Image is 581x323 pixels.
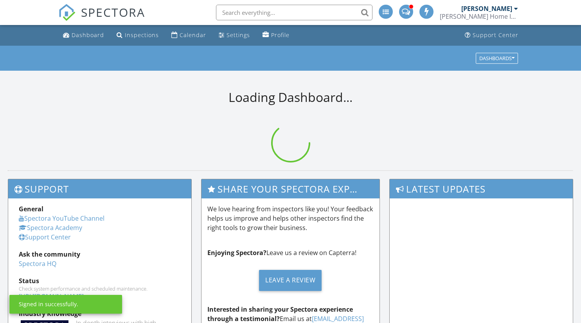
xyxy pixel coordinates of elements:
div: Ask the community [19,250,181,259]
h3: Share Your Spectora Experience [201,179,380,198]
p: We love hearing from inspectors like you! Your feedback helps us improve and helps other inspecto... [207,204,374,232]
strong: Interested in sharing your Spectora experience through a testimonial? [207,305,353,323]
a: Spectora HQ [19,259,56,268]
div: Signed in successfully. [19,300,78,308]
div: Calendar [180,31,206,39]
div: Lambert Home Inspections, LLC [440,12,518,20]
a: Spectora Academy [19,223,82,232]
h3: Latest Updates [390,179,573,198]
h3: Support [8,179,191,198]
img: The Best Home Inspection Software - Spectora [58,4,76,21]
div: Check system performance and scheduled maintenance. [19,286,181,292]
a: Profile [259,28,293,43]
a: Calendar [168,28,209,43]
strong: Enjoying Spectora? [207,248,266,257]
a: Spectora YouTube Channel [19,214,104,223]
a: [URL][DOMAIN_NAME] [19,292,84,301]
a: Leave a Review [207,264,374,297]
a: Settings [216,28,253,43]
span: SPECTORA [81,4,145,20]
div: Industry Knowledge [19,309,181,318]
p: Leave us a review on Capterra! [207,248,374,257]
div: Support Center [473,31,518,39]
a: SPECTORA [58,11,145,27]
strong: General [19,205,43,213]
div: Leave a Review [259,270,322,291]
div: Dashboards [479,55,514,61]
div: Profile [271,31,290,39]
input: Search everything... [216,5,372,20]
div: Settings [227,31,250,39]
a: Support Center [19,233,71,241]
a: Inspections [113,28,162,43]
button: Dashboards [476,53,518,64]
div: Inspections [125,31,159,39]
div: Status [19,276,181,286]
div: Dashboard [72,31,104,39]
a: Support Center [462,28,522,43]
div: [PERSON_NAME] [461,5,512,12]
a: Dashboard [60,28,107,43]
